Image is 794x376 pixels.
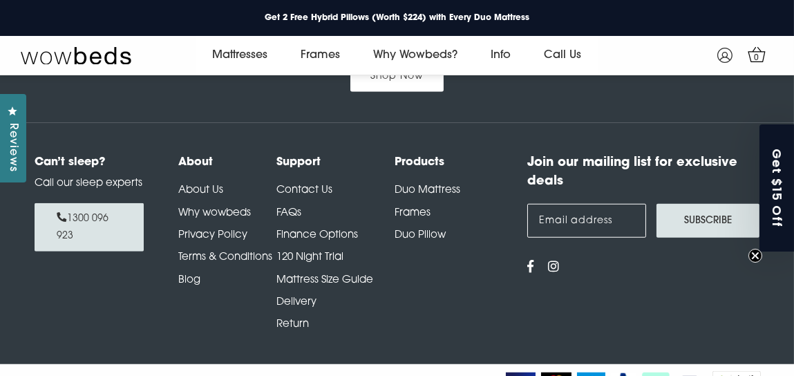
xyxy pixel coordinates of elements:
[527,204,646,238] input: Email address
[254,9,540,27] a: Get 2 Free Hybrid Pillows (Worth $224) with Every Duo Mattress
[178,185,223,196] a: About Us
[276,208,301,218] a: FAQs
[35,176,144,192] p: Call our sleep experts
[178,154,276,171] h4: About
[395,154,513,171] h4: Products
[285,36,357,75] a: Frames
[528,36,598,75] a: Call Us
[656,204,759,238] button: Subscribe
[395,230,446,241] a: Duo Pillow
[35,203,144,252] a: 1300 096 923
[548,262,560,274] a: View us on Instagram - opens in a new tab
[276,252,343,263] a: 120 Night Trial
[395,185,460,196] a: Duo Mattress
[748,249,762,263] button: Close teaser
[759,124,794,252] div: Get $15 OffClose teaser
[276,185,332,196] a: Contact Us
[276,319,309,330] a: Return
[178,275,200,285] a: Blog
[276,297,316,308] a: Delivery
[35,154,144,171] h4: Can’t sleep?
[527,154,759,191] h4: Join our mailing list for exclusive deals
[357,36,475,75] a: Why Wowbeds?
[395,208,431,218] a: Frames
[744,42,768,66] a: 0
[3,123,21,172] span: Reviews
[769,149,786,228] span: Get $15 Off
[178,208,251,218] a: Why wowbeds
[178,252,272,263] a: Terms & Conditions
[750,51,764,65] span: 0
[21,46,131,65] img: Wow Beds Logo
[475,36,528,75] a: Info
[276,154,395,171] h4: Support
[527,262,534,274] a: View us on Facebook - opens in a new tab
[196,36,285,75] a: Mattresses
[178,230,247,241] a: Privacy Policy
[276,275,373,285] a: Mattress Size Guide
[350,61,444,92] a: Shop Now
[276,230,358,241] a: Finance Options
